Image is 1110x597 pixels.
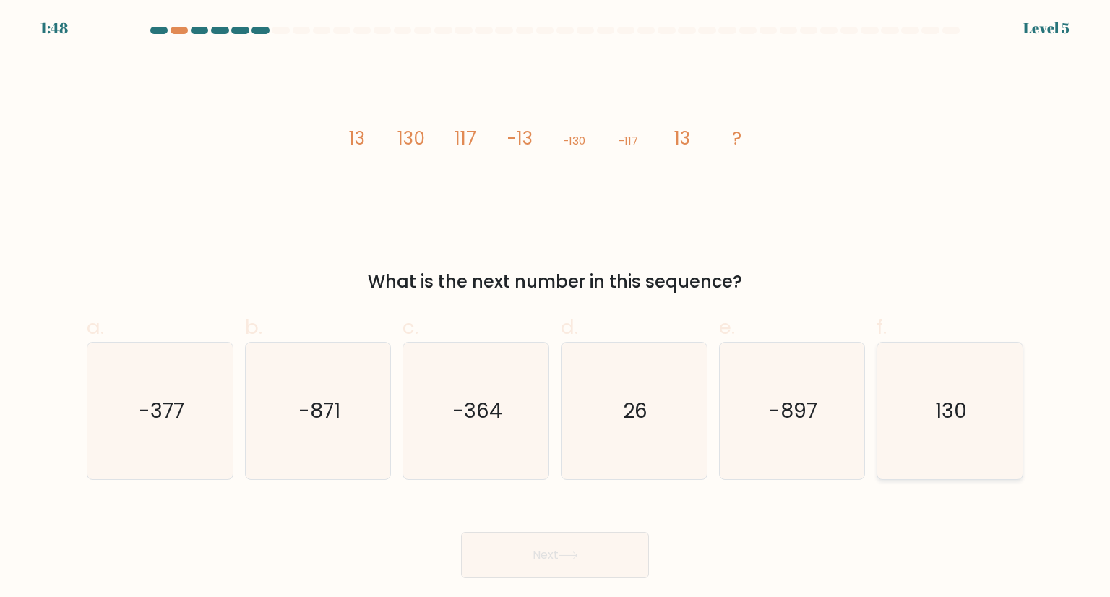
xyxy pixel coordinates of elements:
[674,126,690,151] tspan: 13
[769,396,817,425] text: -897
[403,313,418,341] span: c.
[561,313,578,341] span: d.
[877,313,887,341] span: f.
[563,133,585,148] tspan: -130
[95,269,1015,295] div: What is the next number in this sequence?
[87,313,104,341] span: a.
[623,396,647,425] text: 26
[40,17,68,39] div: 1:48
[732,126,741,151] tspan: ?
[349,126,365,151] tspan: 13
[455,126,476,151] tspan: 117
[452,396,502,425] text: -364
[397,126,425,151] tspan: 130
[719,313,735,341] span: e.
[245,313,262,341] span: b.
[298,396,340,425] text: -871
[935,396,967,425] text: 130
[507,126,533,151] tspan: -13
[1023,17,1070,39] div: Level 5
[461,532,649,578] button: Next
[619,133,638,148] tspan: -117
[139,396,184,425] text: -377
